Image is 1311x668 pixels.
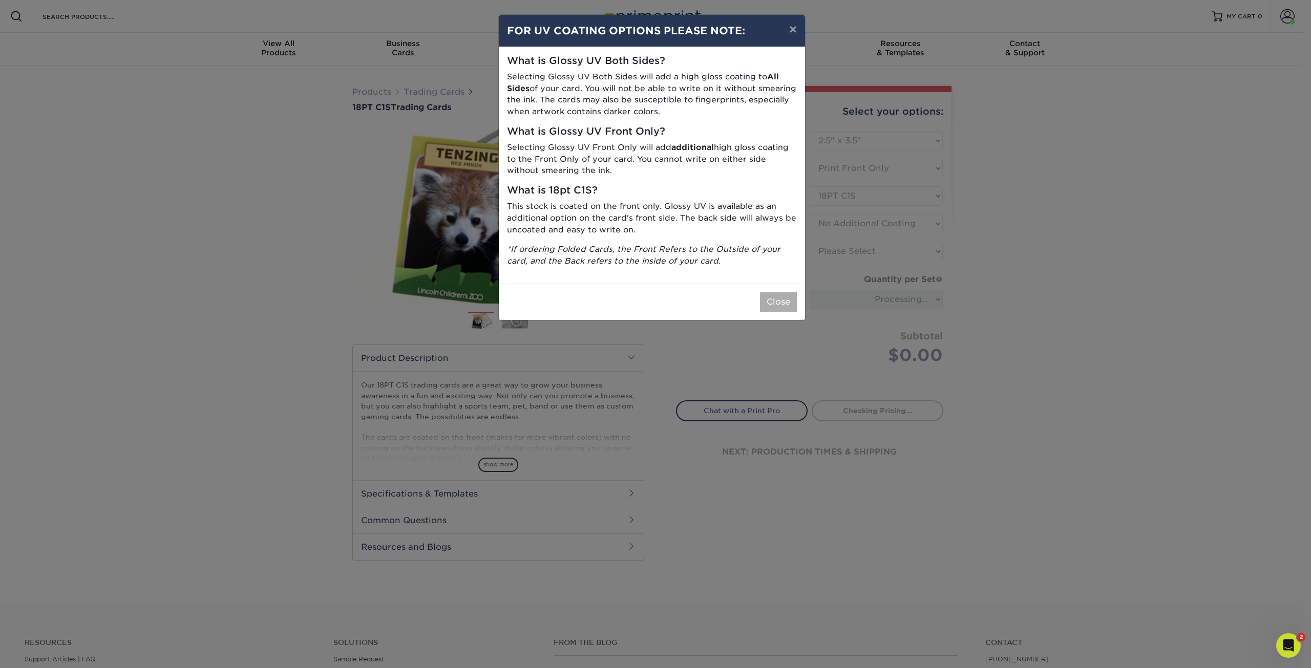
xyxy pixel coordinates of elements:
[671,142,714,152] strong: additional
[507,55,797,67] h5: What is Glossy UV Both Sides?
[507,244,780,266] i: *If ordering Folded Cards, the Front Refers to the Outside of your card, and the Back refers to t...
[507,72,779,93] strong: All Sides
[1297,633,1305,641] span: 2
[507,23,797,38] h4: FOR UV COATING OPTIONS PLEASE NOTE:
[507,201,797,235] p: This stock is coated on the front only. Glossy UV is available as an additional option on the car...
[507,126,797,138] h5: What is Glossy UV Front Only?
[507,71,797,118] p: Selecting Glossy UV Both Sides will add a high gloss coating to of your card. You will not be abl...
[507,185,797,197] h5: What is 18pt C1S?
[507,142,797,177] p: Selecting Glossy UV Front Only will add high gloss coating to the Front Only of your card. You ca...
[760,292,797,312] button: Close
[1276,633,1301,658] iframe: Intercom live chat
[781,15,805,44] button: ×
